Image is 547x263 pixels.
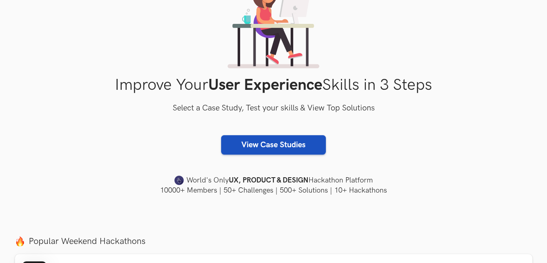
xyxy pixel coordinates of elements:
h3: Select a Case Study, Test your skills & View Top Solutions [15,102,532,115]
img: uxhack-favicon-image.png [174,175,184,186]
label: Popular Weekend Hackathons [15,236,532,247]
h4: World's Only Hackathon Platform [15,175,532,186]
h4: 10000+ Members | 50+ Challenges | 500+ Solutions | 10+ Hackathons [15,185,532,195]
strong: User Experience [208,76,322,95]
img: fire.png [15,236,25,246]
a: View Case Studies [221,135,326,155]
strong: UX, PRODUCT & DESIGN [229,175,308,186]
h1: Improve Your Skills in 3 Steps [15,76,532,95]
